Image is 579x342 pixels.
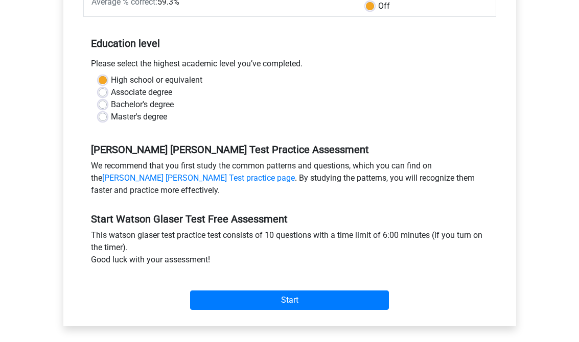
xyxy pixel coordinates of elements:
a: [PERSON_NAME] [PERSON_NAME] Test practice page [102,173,295,183]
label: Associate degree [111,86,172,99]
h5: Start Watson Glaser Test Free Assessment [91,213,489,225]
h5: [PERSON_NAME] [PERSON_NAME] Test Practice Assessment [91,143,489,156]
input: Start [190,290,389,310]
label: High school or equivalent [111,74,202,86]
div: Please select the highest academic level you’ve completed. [83,58,496,74]
label: Master's degree [111,111,167,123]
h5: Education level [91,33,489,54]
label: Bachelor's degree [111,99,174,111]
div: This watson glaser test practice test consists of 10 questions with a time limit of 6:00 minutes ... [83,229,496,270]
div: We recommend that you first study the common patterns and questions, which you can find on the . ... [83,160,496,201]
